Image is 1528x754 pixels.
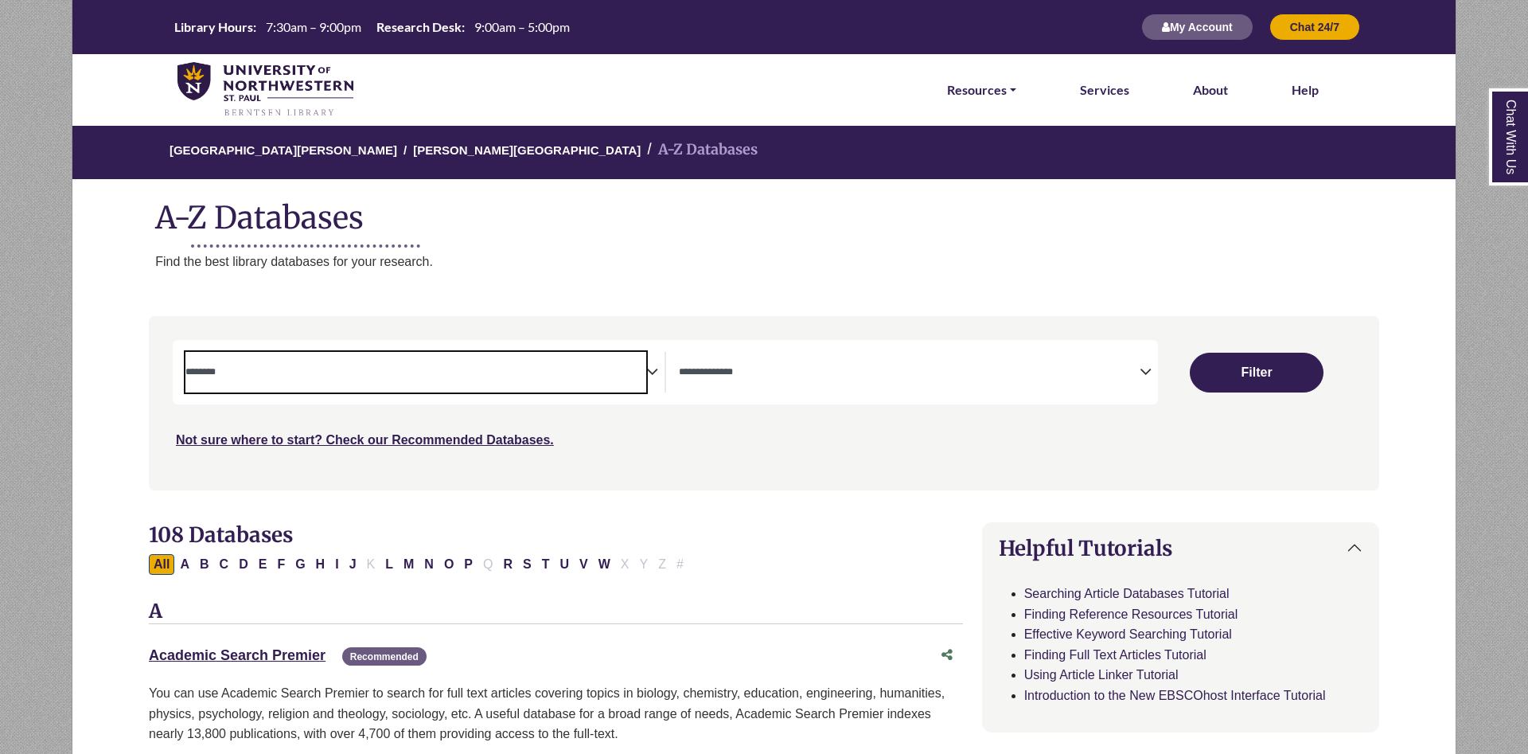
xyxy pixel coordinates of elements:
[555,554,574,575] button: Filter Results U
[983,523,1378,573] button: Helpful Tutorials
[537,554,555,575] button: Filter Results T
[594,554,615,575] button: Filter Results W
[272,554,290,575] button: Filter Results F
[1269,14,1360,41] button: Chat 24/7
[474,19,570,34] span: 9:00am – 5:00pm
[170,141,397,157] a: [GEOGRAPHIC_DATA][PERSON_NAME]
[1024,648,1206,662] a: Finding Full Text Articles Tutorial
[149,316,1379,490] nav: Search filters
[168,18,257,35] th: Library Hours:
[947,80,1016,100] a: Resources
[311,554,330,575] button: Filter Results H
[575,554,593,575] button: Filter Results V
[419,554,439,575] button: Filter Results N
[1269,20,1360,33] a: Chat 24/7
[168,18,576,37] a: Hours Today
[931,640,963,670] button: Share this database
[149,600,963,624] h3: A
[518,554,536,575] button: Filter Results S
[345,554,361,575] button: Filter Results J
[175,554,194,575] button: Filter Results A
[290,554,310,575] button: Filter Results G
[168,18,576,33] table: Hours Today
[1024,607,1238,621] a: Finding Reference Resources Tutorial
[185,367,646,380] textarea: Search
[330,554,343,575] button: Filter Results I
[266,19,361,34] span: 7:30am – 9:00pm
[1193,80,1228,100] a: About
[399,554,419,575] button: Filter Results M
[1024,627,1232,641] a: Effective Keyword Searching Tutorial
[195,554,214,575] button: Filter Results B
[439,554,458,575] button: Filter Results O
[1141,20,1253,33] a: My Account
[149,557,690,570] div: Alpha-list to filter by first letter of database name
[149,647,325,663] a: Academic Search Premier
[155,252,1456,272] p: Find the best library databases for your research.
[1024,689,1326,702] a: Introduction to the New EBSCOhost Interface Tutorial
[72,187,1456,236] h1: A-Z Databases
[1141,14,1253,41] button: My Account
[370,18,466,35] th: Research Desk:
[234,554,253,575] button: Filter Results D
[215,554,234,575] button: Filter Results C
[254,554,272,575] button: Filter Results E
[1190,353,1323,393] button: Submit for Search Results
[413,141,641,157] a: [PERSON_NAME][GEOGRAPHIC_DATA]
[380,554,398,575] button: Filter Results L
[498,554,517,575] button: Filter Results R
[1024,587,1230,600] a: Searching Article Databases Tutorial
[342,647,427,666] span: Recommended
[679,367,1140,380] textarea: Search
[1292,80,1319,100] a: Help
[149,554,174,575] button: All
[149,522,293,548] span: 108 Databases
[459,554,477,575] button: Filter Results P
[176,433,554,447] a: Not sure where to start? Check our Recommended Databases.
[177,62,353,118] img: library_home
[641,139,758,162] li: A-Z Databases
[1024,668,1179,682] a: Using Article Linker Tutorial
[149,683,963,744] p: You can use Academic Search Premier to search for full text articles covering topics in biology, ...
[72,124,1456,179] nav: breadcrumb
[1080,80,1129,100] a: Services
